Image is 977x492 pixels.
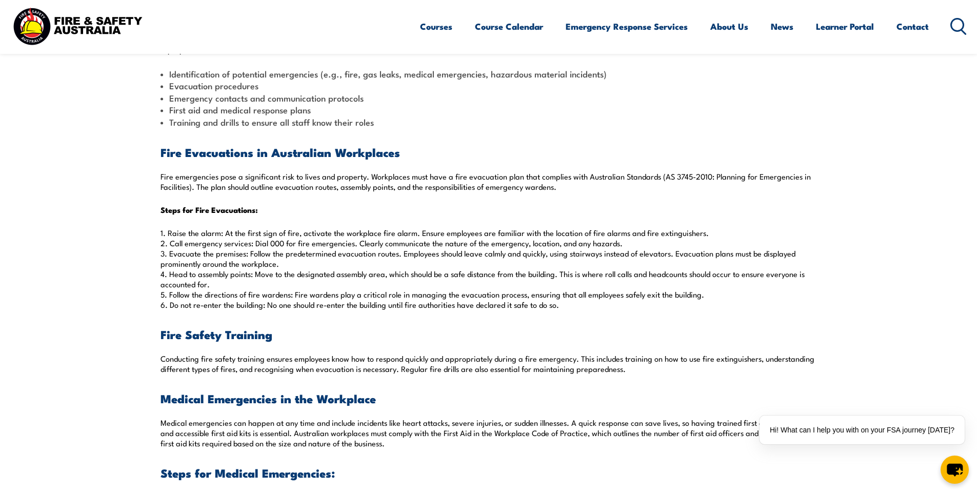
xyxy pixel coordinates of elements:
a: Learner Portal [816,13,874,40]
strong: Steps for Fire Evacuations: [161,204,258,215]
h3: Medical Emergencies in the Workplace [161,392,817,404]
li: Emergency contacts and communication protocols [161,92,817,104]
div: Hi! What can I help you with on your FSA journey [DATE]? [760,416,965,444]
p: Fire emergencies pose a significant risk to lives and property. Workplaces must have a fire evacu... [161,171,817,192]
a: Course Calendar [475,13,543,40]
a: News [771,13,793,40]
p: Medical emergencies can happen at any time and include incidents like heart attacks, severe injur... [161,418,817,448]
button: chat-button [941,456,969,484]
p: Conducting fire safety training ensures employees know how to respond quickly and appropriately d... [161,353,817,374]
p: 1. Raise the alarm: At the first sign of fire, activate the workplace fire alarm. Ensure employee... [161,228,817,310]
li: Training and drills to ensure all staff know their roles [161,116,817,128]
h3: Steps for Medical Emergencies: [161,467,817,479]
a: About Us [710,13,748,40]
li: Evacuation procedures [161,80,817,91]
a: Courses [420,13,452,40]
li: First aid and medical response plans [161,104,817,115]
h3: Fire Safety Training [161,328,817,340]
h3: Fire Evacuations in Australian Workplaces [161,146,817,158]
a: Contact [896,13,929,40]
a: Emergency Response Services [566,13,688,40]
li: Identification of potential emergencies (e.g., fire, gas leaks, medical emergencies, hazardous ma... [161,68,817,80]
